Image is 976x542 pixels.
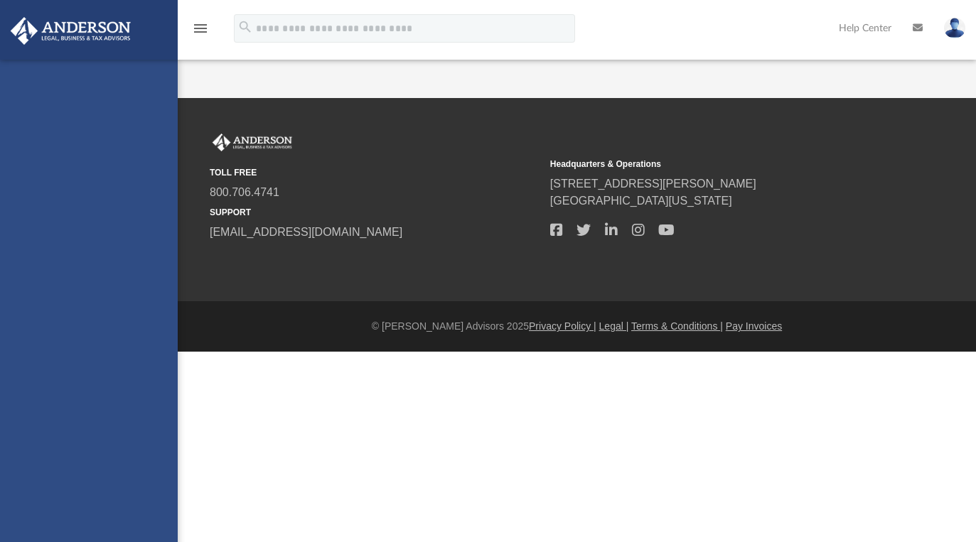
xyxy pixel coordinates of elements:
[631,320,723,332] a: Terms & Conditions |
[726,320,782,332] a: Pay Invoices
[210,134,295,152] img: Anderson Advisors Platinum Portal
[210,226,402,238] a: [EMAIL_ADDRESS][DOMAIN_NAME]
[550,178,756,190] a: [STREET_ADDRESS][PERSON_NAME]
[210,186,279,198] a: 800.706.4741
[210,166,540,179] small: TOLL FREE
[944,18,965,38] img: User Pic
[599,320,629,332] a: Legal |
[192,27,209,37] a: menu
[529,320,596,332] a: Privacy Policy |
[192,20,209,37] i: menu
[550,158,881,170] small: Headquarters & Operations
[6,17,135,45] img: Anderson Advisors Platinum Portal
[550,195,732,207] a: [GEOGRAPHIC_DATA][US_STATE]
[210,206,540,219] small: SUPPORT
[237,19,253,35] i: search
[178,319,976,334] div: © [PERSON_NAME] Advisors 2025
